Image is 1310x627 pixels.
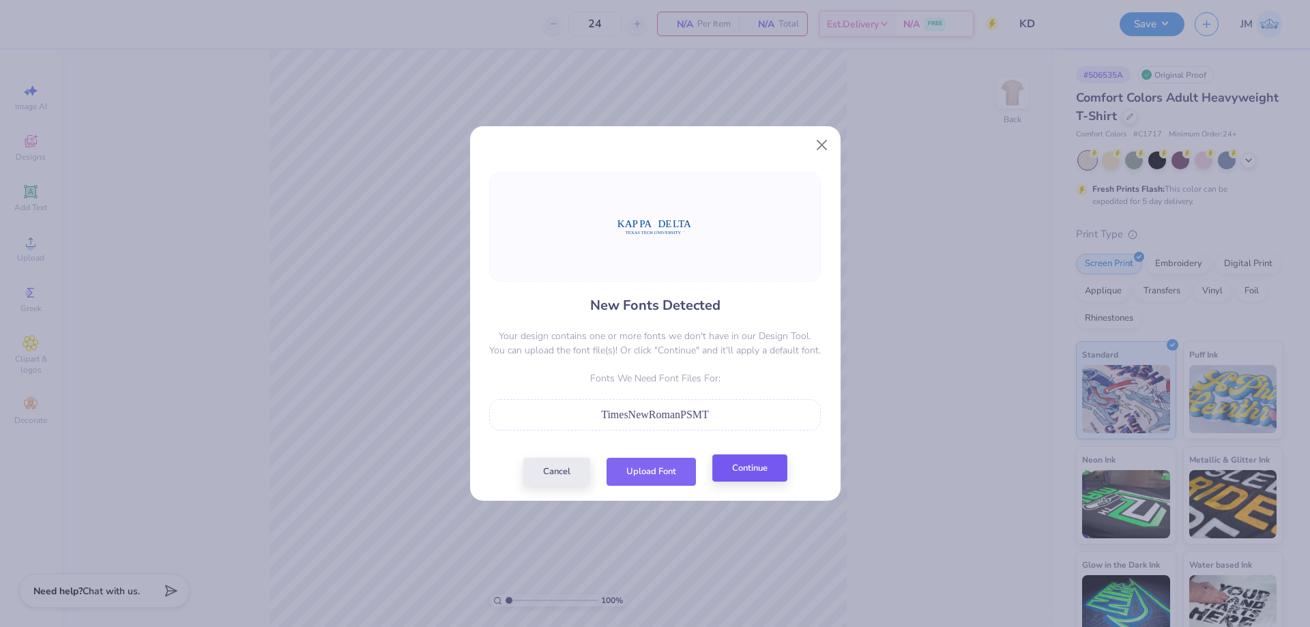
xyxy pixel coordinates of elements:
[523,458,590,486] button: Cancel
[489,371,821,385] p: Fonts We Need Font Files For:
[489,329,821,358] p: Your design contains one or more fonts we don't have in our Design Tool. You can upload the font ...
[607,458,696,486] button: Upload Font
[601,409,709,420] span: TimesNewRomanPSMT
[590,295,720,315] h4: New Fonts Detected
[809,132,834,158] button: Close
[712,454,787,482] button: Continue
